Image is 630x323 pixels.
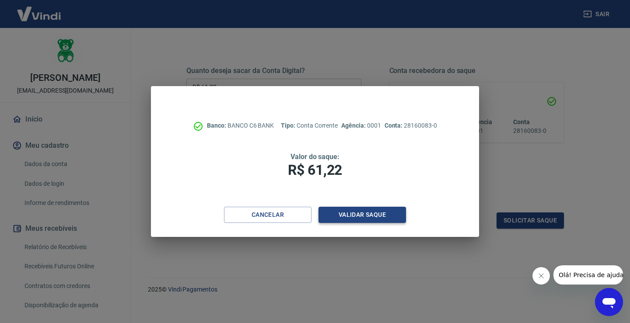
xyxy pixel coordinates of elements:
[341,121,381,130] p: 0001
[318,207,406,223] button: Validar saque
[281,122,297,129] span: Tipo:
[595,288,623,316] iframe: Botão para abrir a janela de mensagens
[385,122,404,129] span: Conta:
[281,121,338,130] p: Conta Corrente
[532,267,550,285] iframe: Fechar mensagem
[553,265,623,285] iframe: Mensagem da empresa
[341,122,367,129] span: Agência:
[290,153,339,161] span: Valor do saque:
[207,121,274,130] p: BANCO C6 BANK
[385,121,437,130] p: 28160083-0
[224,207,311,223] button: Cancelar
[5,6,73,13] span: Olá! Precisa de ajuda?
[207,122,227,129] span: Banco:
[288,162,342,178] span: R$ 61,22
